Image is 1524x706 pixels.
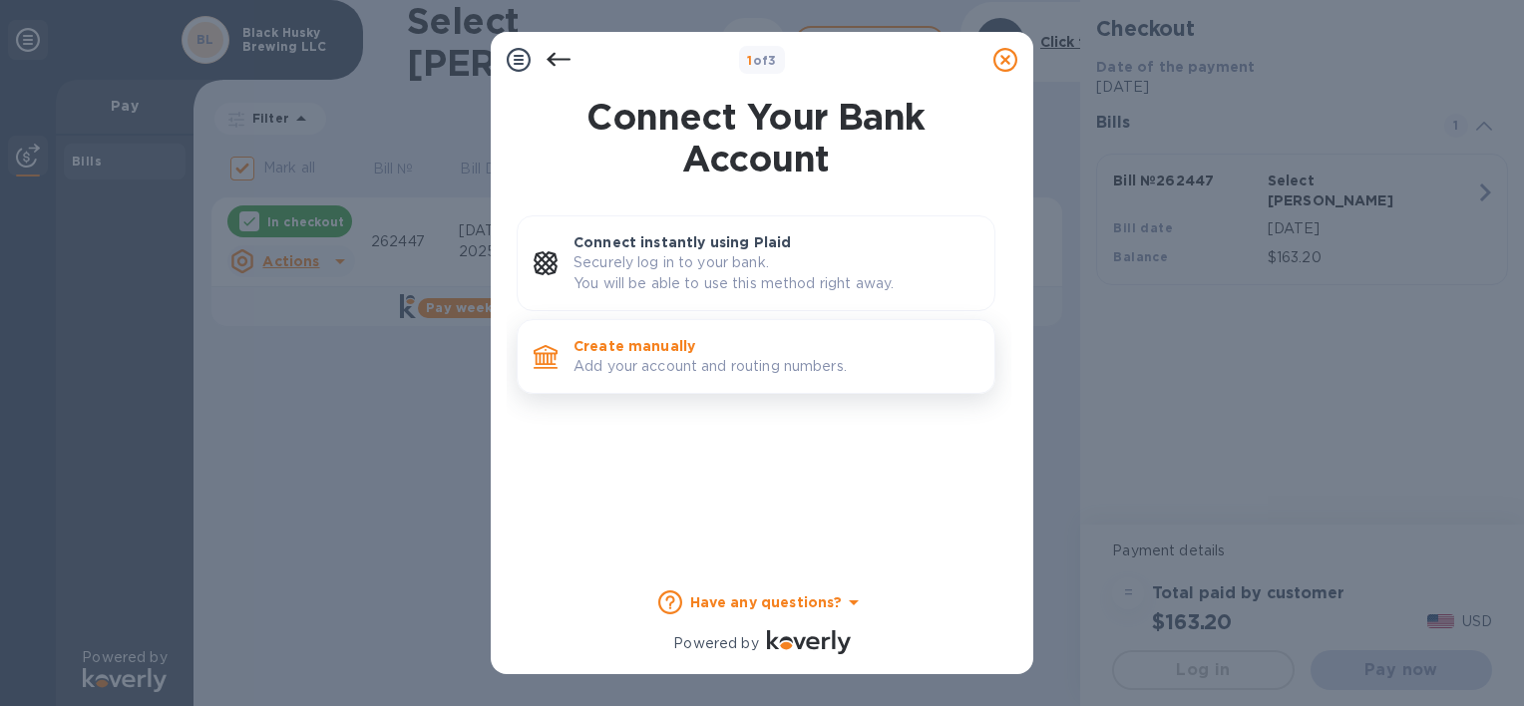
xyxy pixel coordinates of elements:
span: 1 [747,53,752,68]
img: Logo [767,630,851,654]
p: Add your account and routing numbers. [573,356,978,377]
b: of 3 [747,53,777,68]
p: Connect instantly using Plaid [573,232,978,252]
p: Create manually [573,336,978,356]
p: Powered by [673,633,758,654]
h1: Connect Your Bank Account [509,96,1003,179]
b: Have any questions? [690,594,843,610]
p: Securely log in to your bank. You will be able to use this method right away. [573,252,978,294]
